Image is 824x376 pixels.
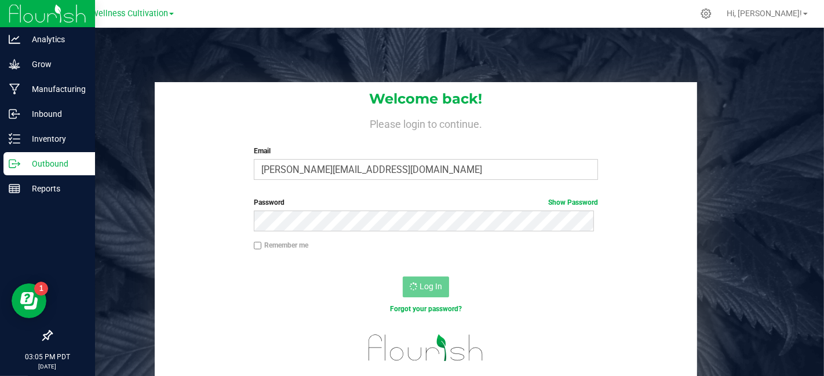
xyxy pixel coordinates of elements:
p: Grow [20,57,90,71]
p: 03:05 PM PDT [5,352,90,362]
inline-svg: Manufacturing [9,83,20,95]
h1: Welcome back! [155,91,697,106]
inline-svg: Outbound [9,158,20,169]
p: Analytics [20,32,90,46]
span: Hi, [PERSON_NAME]! [727,9,802,18]
span: Polaris Wellness Cultivation [63,9,168,19]
p: Manufacturing [20,82,90,96]
input: Remember me [254,242,262,250]
p: Inbound [20,107,90,121]
h4: Please login to continue. [155,116,697,130]
img: flourish_logo.svg [358,326,494,370]
span: Password [254,198,285,207]
button: Log In [403,277,449,297]
iframe: Resource center unread badge [34,282,48,296]
p: Outbound [20,157,90,171]
label: Remember me [254,240,308,250]
a: Forgot your password? [390,305,462,313]
a: Show Password [548,198,598,207]
inline-svg: Inventory [9,133,20,145]
inline-svg: Inbound [9,108,20,120]
span: Log In [420,282,442,291]
iframe: Resource center [12,283,46,318]
inline-svg: Grow [9,58,20,70]
p: Inventory [20,132,90,146]
label: Email [254,146,598,156]
inline-svg: Reports [9,183,20,194]
p: Reports [20,182,90,196]
div: Manage settings [699,8,713,19]
p: [DATE] [5,362,90,371]
inline-svg: Analytics [9,34,20,45]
